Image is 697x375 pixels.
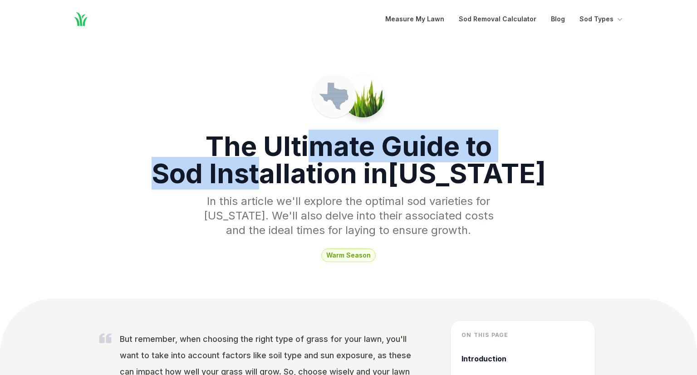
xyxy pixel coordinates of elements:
[579,14,624,24] button: Sod Types
[459,14,536,24] a: Sod Removal Calculator
[321,248,376,262] span: warm season
[196,194,501,238] p: In this article we'll explore the optimal sod varieties for [US_STATE] . We'll also delve into th...
[342,75,384,117] img: Picture of a patch of sod in Texas
[385,14,444,24] a: Measure My Lawn
[319,82,348,111] img: Texas state outline
[461,353,584,364] a: Introduction
[461,331,584,339] h4: On this page
[551,14,565,24] a: Blog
